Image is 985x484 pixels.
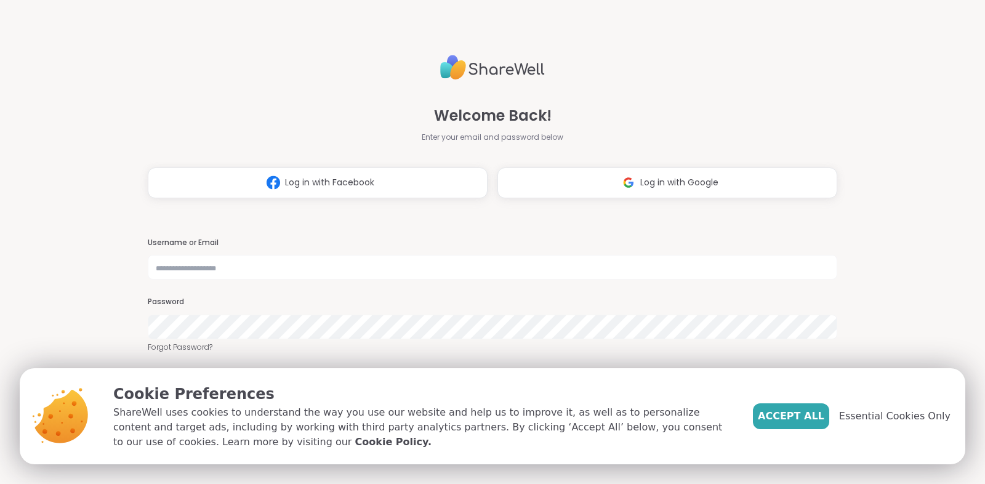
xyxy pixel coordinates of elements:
[440,50,545,85] img: ShareWell Logo
[148,167,488,198] button: Log in with Facebook
[640,176,718,189] span: Log in with Google
[262,171,285,194] img: ShareWell Logomark
[113,405,733,450] p: ShareWell uses cookies to understand the way you use our website and help us to improve it, as we...
[434,105,552,127] span: Welcome Back!
[617,171,640,194] img: ShareWell Logomark
[148,297,837,307] h3: Password
[113,383,733,405] p: Cookie Preferences
[753,403,829,429] button: Accept All
[285,176,374,189] span: Log in with Facebook
[758,409,824,424] span: Accept All
[422,132,563,143] span: Enter your email and password below
[355,435,432,450] a: Cookie Policy.
[497,167,837,198] button: Log in with Google
[148,342,837,353] a: Forgot Password?
[148,238,837,248] h3: Username or Email
[839,409,951,424] span: Essential Cookies Only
